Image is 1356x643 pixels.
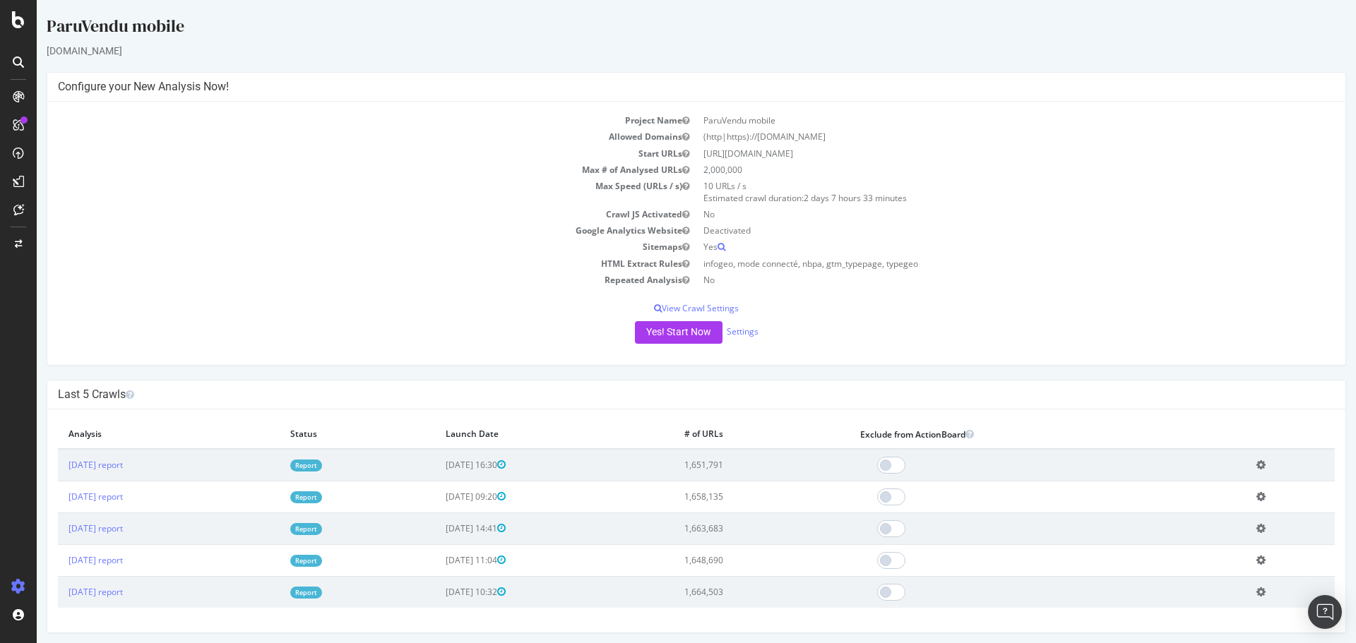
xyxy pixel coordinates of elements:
td: Max # of Analysed URLs [21,162,660,178]
a: [DATE] report [32,491,86,503]
td: 1,663,683 [637,512,813,544]
span: [DATE] 14:41 [409,522,469,534]
a: Report [254,491,285,503]
td: 10 URLs / s Estimated crawl duration: [660,178,1298,206]
td: 1,658,135 [637,481,813,512]
span: [DATE] 10:32 [409,586,469,598]
td: ParuVendu mobile [660,112,1298,128]
a: Report [254,555,285,567]
a: Settings [690,325,722,337]
td: (http|https)://[DOMAIN_NAME] [660,128,1298,145]
div: ParuVendu mobile [10,14,1309,44]
td: 1,648,690 [637,544,813,576]
a: Report [254,523,285,535]
a: [DATE] report [32,459,86,471]
td: infogeo, mode connecté, nbpa, gtm_typepage, typegeo [660,256,1298,272]
th: Status [243,420,398,449]
td: HTML Extract Rules [21,256,660,272]
td: 2,000,000 [660,162,1298,178]
th: Launch Date [398,420,637,449]
td: No [660,272,1298,288]
a: [DATE] report [32,522,86,534]
a: Report [254,587,285,599]
span: 2 days 7 hours 33 minutes [767,192,870,204]
span: [DATE] 11:04 [409,554,469,566]
th: Analysis [21,420,243,449]
td: Crawl JS Activated [21,206,660,222]
button: Yes! Start Now [598,321,686,344]
td: Start URLs [21,145,660,162]
a: [DATE] report [32,586,86,598]
td: 1,664,503 [637,576,813,608]
td: Deactivated [660,222,1298,239]
td: 1,651,791 [637,449,813,481]
span: [DATE] 09:20 [409,491,469,503]
a: Report [254,459,285,471]
th: # of URLs [637,420,813,449]
td: Project Name [21,112,660,128]
td: [URL][DOMAIN_NAME] [660,145,1298,162]
td: Yes [660,239,1298,255]
td: Google Analytics Website [21,222,660,239]
td: Allowed Domains [21,128,660,145]
td: Sitemaps [21,239,660,255]
td: Max Speed (URLs / s) [21,178,660,206]
span: [DATE] 16:30 [409,459,469,471]
td: Repeated Analysis [21,272,660,288]
td: No [660,206,1298,222]
p: View Crawl Settings [21,302,1298,314]
h4: Last 5 Crawls [21,387,1298,402]
a: [DATE] report [32,554,86,566]
th: Exclude from ActionBoard [813,420,1209,449]
h4: Configure your New Analysis Now! [21,80,1298,94]
div: Open Intercom Messenger [1308,595,1342,629]
div: [DOMAIN_NAME] [10,44,1309,58]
